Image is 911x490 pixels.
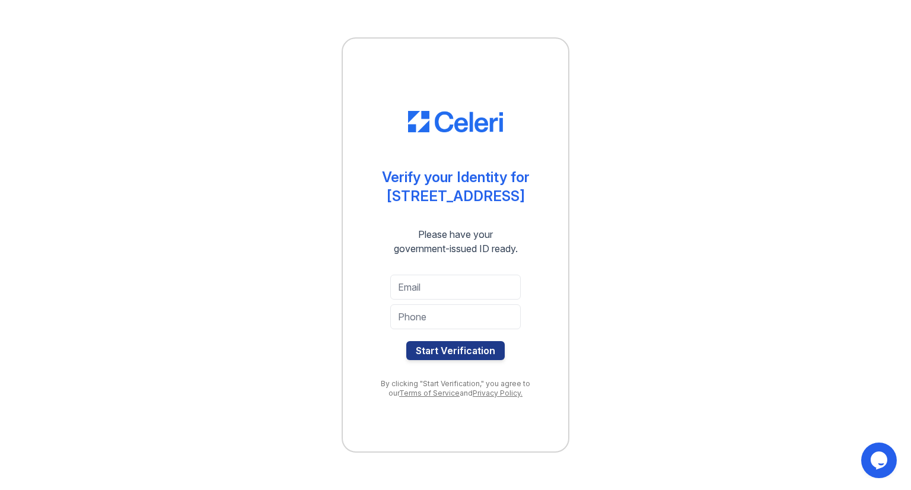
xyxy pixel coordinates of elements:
[390,304,521,329] input: Phone
[861,443,899,478] iframe: chat widget
[390,275,521,300] input: Email
[367,379,544,398] div: By clicking "Start Verification," you agree to our and
[408,111,503,132] img: CE_Logo_Blue-a8612792a0a2168367f1c8372b55b34899dd931a85d93a1a3d3e32e68fde9ad4.png
[372,227,539,256] div: Please have your government-issued ID ready.
[406,341,505,360] button: Start Verification
[382,168,530,206] div: Verify your Identity for [STREET_ADDRESS]
[399,389,460,397] a: Terms of Service
[473,389,523,397] a: Privacy Policy.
